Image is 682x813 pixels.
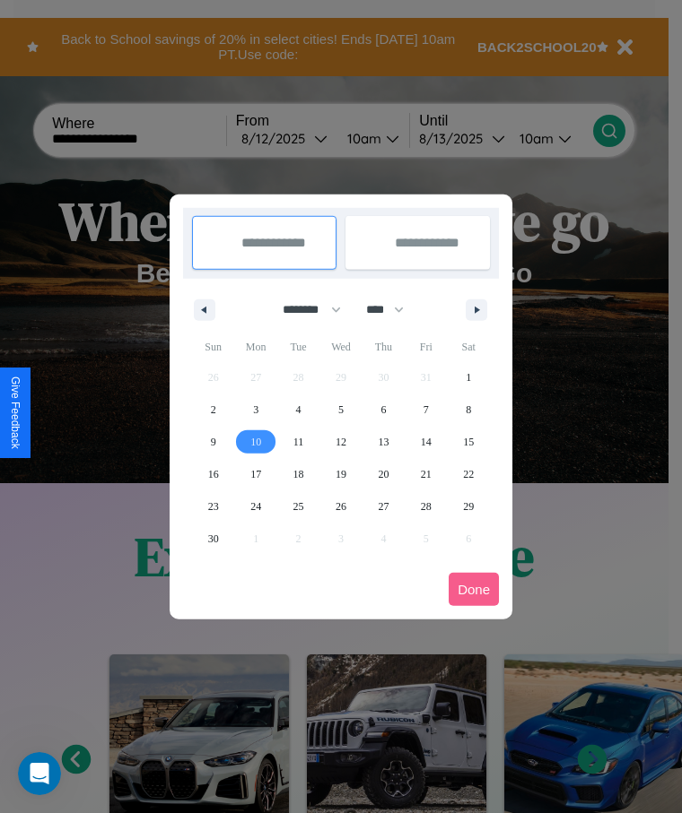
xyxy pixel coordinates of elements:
button: 16 [192,458,234,490]
span: 27 [378,490,389,523]
button: 26 [319,490,362,523]
button: 7 [405,394,447,426]
span: 19 [336,458,346,490]
span: Sun [192,333,234,361]
span: 28 [421,490,432,523]
span: 17 [250,458,261,490]
span: 2 [211,394,216,426]
button: 20 [363,458,405,490]
span: 23 [208,490,219,523]
button: 9 [192,426,234,458]
span: 18 [293,458,304,490]
span: 8 [466,394,471,426]
span: 3 [253,394,258,426]
button: 21 [405,458,447,490]
span: 6 [380,394,386,426]
span: 7 [424,394,429,426]
span: 1 [466,361,471,394]
button: 11 [277,426,319,458]
span: 15 [463,426,474,458]
button: Done [449,573,499,606]
button: 6 [363,394,405,426]
span: 11 [293,426,304,458]
button: 28 [405,490,447,523]
button: 24 [234,490,276,523]
button: 4 [277,394,319,426]
button: 2 [192,394,234,426]
span: 24 [250,490,261,523]
span: 30 [208,523,219,555]
button: 3 [234,394,276,426]
button: 27 [363,490,405,523]
span: 29 [463,490,474,523]
button: 30 [192,523,234,555]
button: 17 [234,458,276,490]
button: 1 [448,361,490,394]
span: 25 [293,490,304,523]
span: 9 [211,426,216,458]
button: 19 [319,458,362,490]
button: 12 [319,426,362,458]
span: Sat [448,333,490,361]
button: 8 [448,394,490,426]
span: 16 [208,458,219,490]
span: 12 [336,426,346,458]
button: 13 [363,426,405,458]
span: Tue [277,333,319,361]
span: 20 [378,458,389,490]
button: 14 [405,426,447,458]
button: 18 [277,458,319,490]
span: Wed [319,333,362,361]
button: 23 [192,490,234,523]
button: 29 [448,490,490,523]
span: 5 [338,394,344,426]
button: 5 [319,394,362,426]
iframe: Intercom live chat [18,752,61,795]
div: Give Feedback [9,376,22,449]
span: 26 [336,490,346,523]
button: 10 [234,426,276,458]
span: 4 [296,394,302,426]
span: 21 [421,458,432,490]
span: Mon [234,333,276,361]
span: 13 [378,426,389,458]
span: 14 [421,426,432,458]
span: Thu [363,333,405,361]
span: Fri [405,333,447,361]
span: 10 [250,426,261,458]
button: 25 [277,490,319,523]
button: 15 [448,426,490,458]
button: 22 [448,458,490,490]
span: 22 [463,458,474,490]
